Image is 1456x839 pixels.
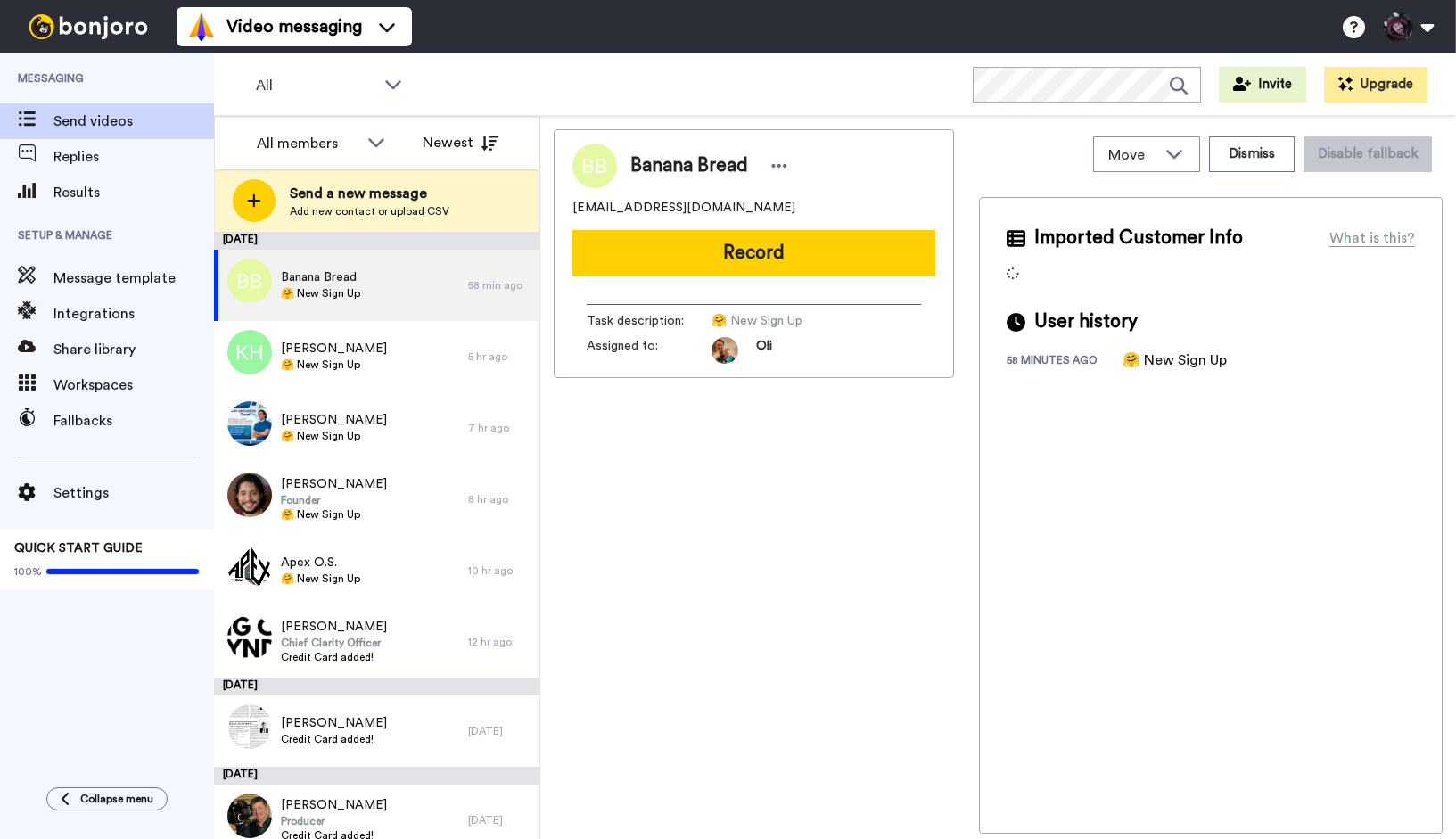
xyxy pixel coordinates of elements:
img: kh.png [227,330,272,374]
div: 58 min ago [468,278,531,292]
img: vm-color.svg [187,12,216,41]
button: Newest [409,125,512,160]
img: bj-logo-header-white.svg [21,14,155,39]
span: Video messaging [226,14,362,39]
img: 888dc8fb-8fc4-4803-8e7e-7029b139044b.png [227,544,272,588]
div: All members [257,133,358,154]
span: [PERSON_NAME] [281,411,387,429]
img: bb.png [227,259,272,303]
span: Message template [53,267,214,289]
button: Upgrade [1324,67,1427,103]
span: Send videos [53,111,214,132]
span: Settings [53,482,214,504]
span: User history [1034,308,1138,335]
span: Workspaces [53,374,214,396]
span: 🤗 New Sign Up [281,572,360,586]
span: Banana Bread [281,268,360,286]
span: Oli [756,337,772,364]
div: 8 hr ago [468,492,531,506]
span: 🤗 New Sign Up [281,429,387,443]
span: 100% [14,564,42,579]
span: [PERSON_NAME] [281,340,387,358]
span: Fallbacks [53,410,214,432]
span: Move [1108,144,1156,166]
button: Invite [1219,67,1306,103]
img: Image of Banana Bread [572,144,617,188]
button: Dismiss [1209,136,1295,172]
span: Add new contact or upload CSV [290,204,449,218]
span: 🤗 New Sign Up [712,312,881,330]
span: Integrations [53,303,214,325]
span: Chief Clarity Officer [281,636,387,650]
span: 🤗 New Sign Up [281,286,360,300]
span: Replies [53,146,214,168]
span: Send a new message [290,183,449,204]
img: 68a0cbea-f8f7-48c7-84ff-cc61b7eac84d.jpg [227,704,272,749]
div: [DATE] [468,724,531,738]
div: [DATE] [468,813,531,827]
div: 7 hr ago [468,421,531,435]
div: What is this? [1329,227,1415,249]
span: [PERSON_NAME] [281,714,387,732]
span: Assigned to: [587,337,712,364]
div: [DATE] [214,232,539,250]
span: Credit Card added! [281,732,387,746]
button: Record [572,230,935,276]
span: [EMAIL_ADDRESS][DOMAIN_NAME] [572,199,795,217]
button: Collapse menu [46,787,168,810]
span: Task description : [587,312,712,330]
button: Disable fallback [1304,136,1432,172]
span: Banana Bread [630,152,748,179]
div: 12 hr ago [468,635,531,649]
span: [PERSON_NAME] [281,475,387,493]
div: [DATE] [214,678,539,695]
span: 🤗 New Sign Up [281,358,387,372]
span: QUICK START GUIDE [14,542,143,555]
div: 10 hr ago [468,563,531,578]
span: 🤗 New Sign Up [281,507,387,522]
img: 7ab45a92-2a8d-422c-9d37-b94afb090339.jpg [227,794,272,838]
span: Credit Card added! [281,650,387,664]
div: 5 hr ago [468,350,531,364]
img: d4b5cafb-9cf8-4dd3-8ac5-a29e069ee774.png [227,615,272,660]
span: Imported Customer Info [1034,225,1243,251]
div: 58 minutes ago [1007,353,1123,371]
span: Apex O.S. [281,554,360,572]
img: 5087268b-a063-445d-b3f7-59d8cce3615b-1541509651.jpg [712,337,738,364]
span: Share library [53,339,214,360]
span: Collapse menu [80,792,153,806]
img: 09f7a26e-8ec7-4959-a074-7889232a3362.jpg [227,401,272,446]
img: c7fc3cfd-af3a-4113-97b5-1ace0c9dca3d.jpg [227,473,272,517]
span: Producer [281,814,387,828]
span: [PERSON_NAME] [281,618,387,636]
span: Results [53,182,214,203]
div: 🤗 New Sign Up [1123,350,1227,371]
span: Founder [281,493,387,507]
span: All [256,75,375,96]
span: [PERSON_NAME] [281,796,387,814]
div: [DATE] [214,767,539,785]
